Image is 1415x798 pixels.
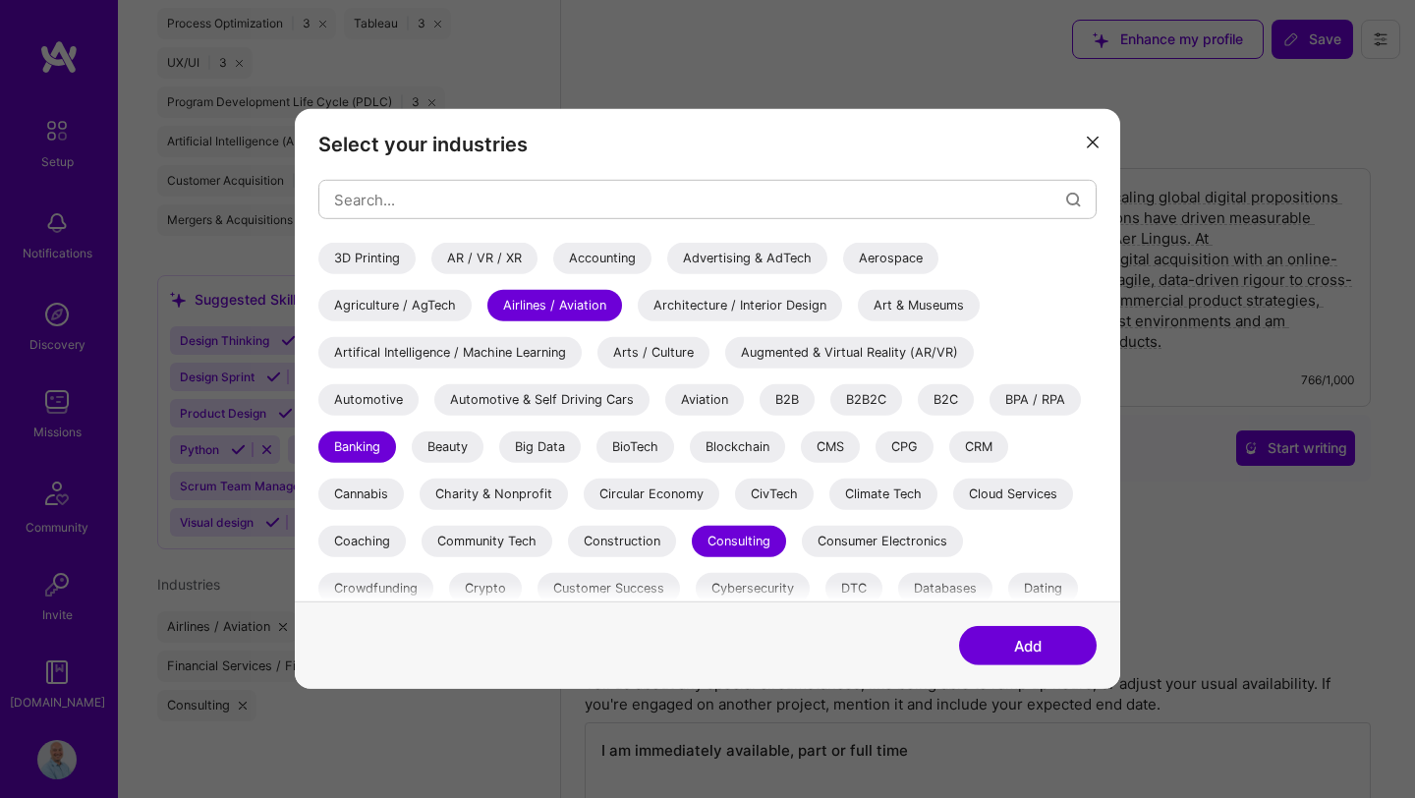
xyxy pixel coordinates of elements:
div: Beauty [412,431,483,463]
div: Crowdfunding [318,573,433,604]
div: Community Tech [422,526,552,557]
div: Advertising & AdTech [667,243,827,274]
div: Charity & Nonprofit [420,479,568,510]
div: Cloud Services [953,479,1073,510]
h3: Select your industries [318,133,1097,156]
div: AR / VR / XR [431,243,538,274]
div: CRM [949,431,1008,463]
div: Artifical Intelligence / Machine Learning [318,337,582,369]
div: Coaching [318,526,406,557]
div: DTC [825,573,882,604]
div: Art & Museums [858,290,980,321]
div: Architecture / Interior Design [638,290,842,321]
div: B2B2C [830,384,902,416]
div: 3D Printing [318,243,416,274]
div: Circular Economy [584,479,719,510]
div: Cannabis [318,479,404,510]
div: Customer Success [538,573,680,604]
div: Banking [318,431,396,463]
div: Dating [1008,573,1078,604]
div: Aerospace [843,243,938,274]
div: Crypto [449,573,522,604]
div: Automotive [318,384,419,416]
div: Accounting [553,243,651,274]
div: Aviation [665,384,744,416]
div: Airlines / Aviation [487,290,622,321]
div: Climate Tech [829,479,937,510]
div: Automotive & Self Driving Cars [434,384,650,416]
div: Construction [568,526,676,557]
div: modal [295,109,1120,689]
div: Consulting [692,526,786,557]
div: Consumer Electronics [802,526,963,557]
input: Search... [334,174,1066,224]
div: Agriculture / AgTech [318,290,472,321]
div: Databases [898,573,992,604]
i: icon Close [1087,137,1099,148]
div: CivTech [735,479,814,510]
div: Augmented & Virtual Reality (AR/VR) [725,337,974,369]
div: B2C [918,384,974,416]
div: BioTech [596,431,674,463]
div: Arts / Culture [597,337,709,369]
div: Big Data [499,431,581,463]
div: BPA / RPA [990,384,1081,416]
div: Cybersecurity [696,573,810,604]
div: Blockchain [690,431,785,463]
button: Add [959,626,1097,665]
div: CPG [876,431,934,463]
div: B2B [760,384,815,416]
div: CMS [801,431,860,463]
i: icon Search [1066,192,1081,206]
